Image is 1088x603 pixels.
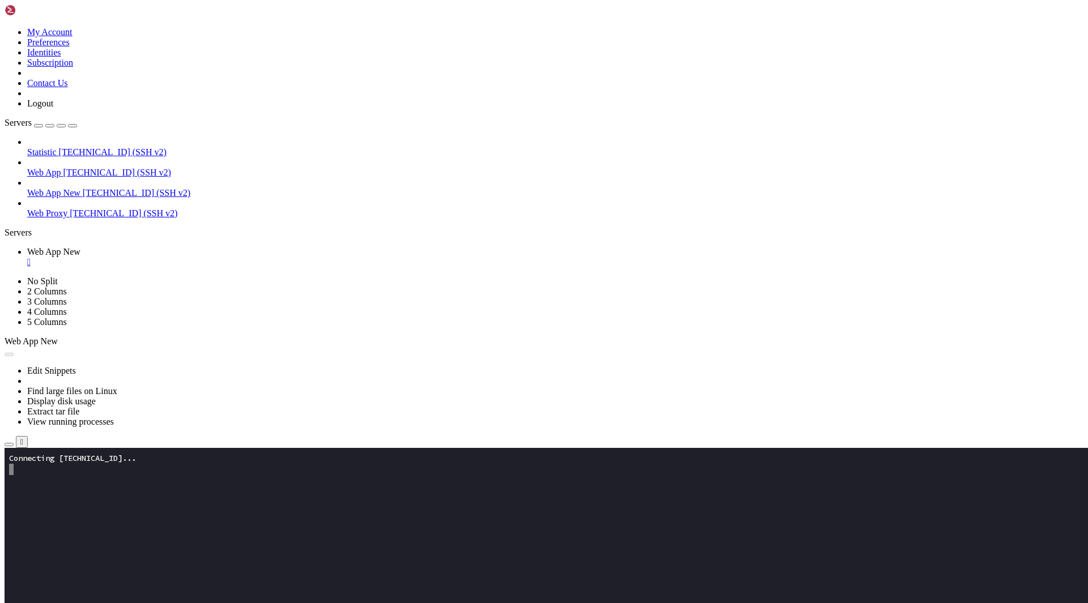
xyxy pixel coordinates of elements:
a: Preferences [27,37,70,47]
a:  [27,257,1083,267]
a: Edit Snippets [27,366,76,375]
a: Find large files on Linux [27,386,117,396]
span: [TECHNICAL_ID] (SSH v2) [59,147,167,157]
a: Display disk usage [27,396,96,406]
a: 2 Columns [27,286,67,296]
a: 3 Columns [27,297,67,306]
span: Web App New [27,188,80,198]
x-row: Connecting [TECHNICAL_ID]... [5,5,941,16]
span: Statistic [27,147,57,157]
li: Web App [TECHNICAL_ID] (SSH v2) [27,157,1083,178]
a: Extract tar file [27,407,79,416]
a: View running processes [27,417,114,426]
img: Shellngn [5,5,70,16]
div: (0, 1) [5,16,9,27]
a: Statistic [TECHNICAL_ID] (SSH v2) [27,147,1083,157]
li: Web Proxy [TECHNICAL_ID] (SSH v2) [27,198,1083,219]
span: Web App [27,168,61,177]
span: [TECHNICAL_ID] (SSH v2) [70,208,177,218]
a: Web Proxy [TECHNICAL_ID] (SSH v2) [27,208,1083,219]
a: Identities [27,48,61,57]
span: Web App New [5,336,58,346]
a: Subscription [27,58,73,67]
li: Web App New [TECHNICAL_ID] (SSH v2) [27,178,1083,198]
button:  [16,436,28,448]
a: Web App New [27,247,1083,267]
li: Statistic [TECHNICAL_ID] (SSH v2) [27,137,1083,157]
span: Servers [5,118,32,127]
div:  [20,438,23,446]
a: 5 Columns [27,317,67,327]
span: Web App New [27,247,80,256]
div: Servers [5,228,1083,238]
a: Web App New [TECHNICAL_ID] (SSH v2) [27,188,1083,198]
a: My Account [27,27,73,37]
span: Web Proxy [27,208,67,218]
a: Servers [5,118,77,127]
a: 4 Columns [27,307,67,317]
a: Contact Us [27,78,68,88]
a: Logout [27,99,53,108]
a: Web App [TECHNICAL_ID] (SSH v2) [27,168,1083,178]
span: [TECHNICAL_ID] (SSH v2) [83,188,190,198]
a: No Split [27,276,58,286]
span: [TECHNICAL_ID] (SSH v2) [63,168,171,177]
